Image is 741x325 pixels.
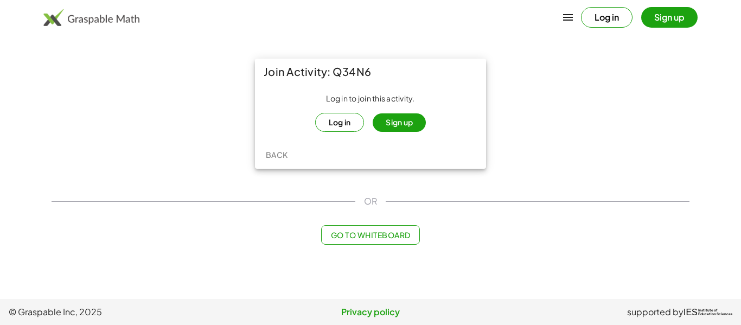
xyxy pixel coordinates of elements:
span: Institute of Education Sciences [698,309,732,316]
button: Log in [581,7,633,28]
button: Log in [315,113,365,132]
span: IES [683,307,698,317]
span: Go to Whiteboard [330,230,410,240]
span: © Graspable Inc, 2025 [9,305,250,318]
button: Go to Whiteboard [321,225,419,245]
button: Back [259,145,294,164]
span: supported by [627,305,683,318]
div: Join Activity: Q34N6 [255,59,486,85]
a: IESInstitute ofEducation Sciences [683,305,732,318]
div: Log in to join this activity. [264,93,477,132]
span: Back [265,150,288,160]
span: OR [364,195,377,208]
button: Sign up [641,7,698,28]
a: Privacy policy [250,305,491,318]
button: Sign up [373,113,426,132]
